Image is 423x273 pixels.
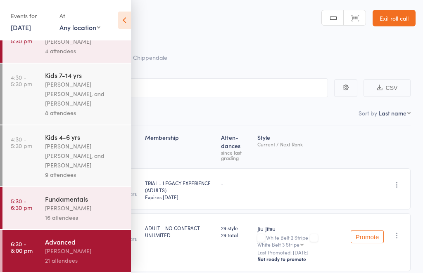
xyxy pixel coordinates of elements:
[45,46,124,56] div: 4 attendees
[254,129,347,165] div: Style
[45,37,124,46] div: [PERSON_NAME]
[45,256,124,265] div: 21 attendees
[142,129,218,165] div: Membership
[11,23,31,32] a: [DATE]
[257,224,344,233] div: Jiu Jitsu
[59,23,100,32] div: Any location
[379,109,406,117] div: Last name
[11,240,33,254] time: 6:30 - 8:00 pm
[133,53,167,61] span: Chippendale
[45,194,124,203] div: Fundamentals
[145,224,214,238] div: ADULT - NO CONTRACT UNLIMITED
[221,179,251,186] div: -
[45,246,124,256] div: [PERSON_NAME]
[221,231,251,238] span: 29 total
[45,132,124,141] div: Kids 4-6 yrs
[145,193,214,200] div: Expires [DATE]
[45,213,124,222] div: 16 attendees
[218,129,254,165] div: Atten­dances
[45,170,124,179] div: 9 attendees
[145,179,214,200] div: TRIAL - LEGACY EXPERIENCE (ADULTS)
[45,203,124,213] div: [PERSON_NAME]
[373,10,416,26] a: Exit roll call
[359,109,377,117] label: Sort by
[11,74,32,87] time: 4:30 - 5:30 pm
[257,256,344,262] div: Not ready to promote
[45,108,124,118] div: 8 attendees
[221,224,251,231] span: 29 style
[45,141,124,170] div: [PERSON_NAME] [PERSON_NAME], and [PERSON_NAME]
[364,79,411,97] button: CSV
[2,125,131,186] a: 4:30 -5:30 pmKids 4-6 yrs[PERSON_NAME] [PERSON_NAME], and [PERSON_NAME]9 attendees
[12,78,328,97] input: Search by name
[59,9,100,23] div: At
[45,71,124,80] div: Kids 7-14 yrs
[2,64,131,125] a: 4:30 -5:30 pmKids 7-14 yrs[PERSON_NAME] [PERSON_NAME], and [PERSON_NAME]8 attendees
[2,187,131,229] a: 5:30 -6:30 pmFundamentals[PERSON_NAME]16 attendees
[2,230,131,272] a: 6:30 -8:00 pmAdvanced[PERSON_NAME]21 attendees
[45,80,124,108] div: [PERSON_NAME] [PERSON_NAME], and [PERSON_NAME]
[11,198,32,211] time: 5:30 - 6:30 pm
[2,21,131,63] a: 4:30 -5:30 pmFundamentals[PERSON_NAME]4 attendees
[257,235,344,247] div: White Belt 2 Stripe
[11,9,51,23] div: Events for
[257,249,344,255] small: Last Promoted: [DATE]
[351,230,384,243] button: Promote
[45,237,124,246] div: Advanced
[11,31,32,44] time: 4:30 - 5:30 pm
[221,150,251,160] div: since last grading
[11,136,32,149] time: 4:30 - 5:30 pm
[257,242,299,247] div: White Belt 3 Stripe
[257,141,344,147] div: Current / Next Rank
